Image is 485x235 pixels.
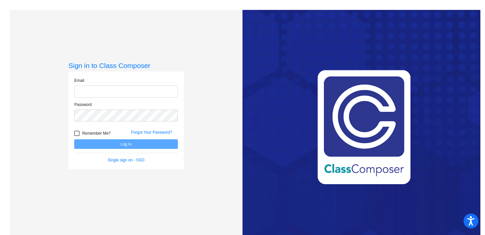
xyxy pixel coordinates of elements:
[74,139,178,149] button: Log In
[131,130,172,135] a: Forgot Your Password?
[68,61,184,70] h3: Sign in to Class Composer
[74,78,84,84] label: Email
[108,158,145,162] a: Single sign on - SSO
[82,129,111,137] span: Remember Me?
[74,102,92,108] label: Password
